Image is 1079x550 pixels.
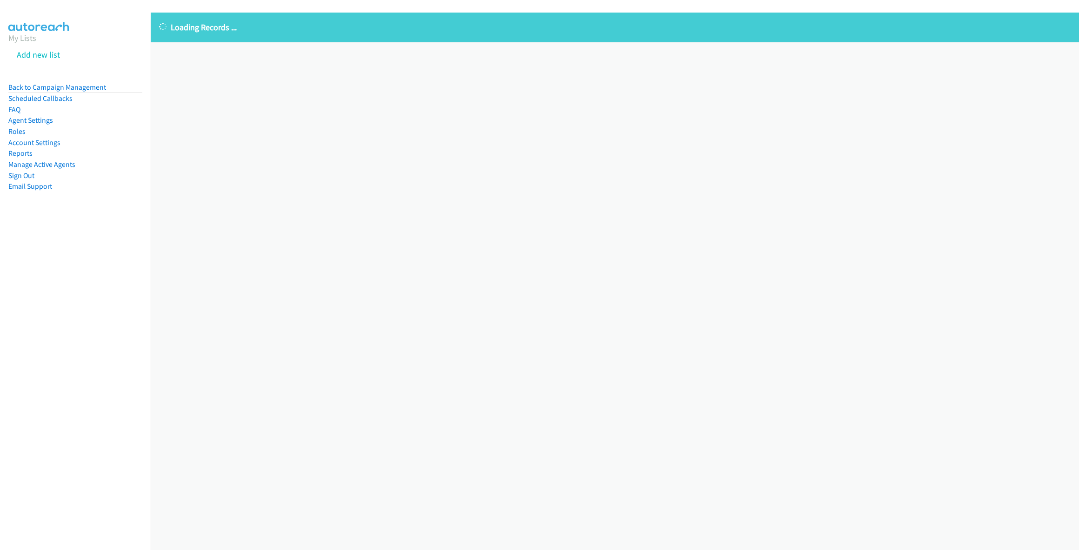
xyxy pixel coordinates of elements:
a: Roles [8,127,26,136]
p: Loading Records ... [159,21,1071,33]
a: FAQ [8,105,20,114]
a: Reports [8,149,33,158]
a: Account Settings [8,138,60,147]
a: Back to Campaign Management [8,83,106,92]
a: Email Support [8,182,52,191]
a: My Lists [8,33,36,43]
a: Sign Out [8,171,34,180]
a: Add new list [17,49,60,60]
a: Manage Active Agents [8,160,75,169]
a: Scheduled Callbacks [8,94,73,103]
a: Agent Settings [8,116,53,125]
